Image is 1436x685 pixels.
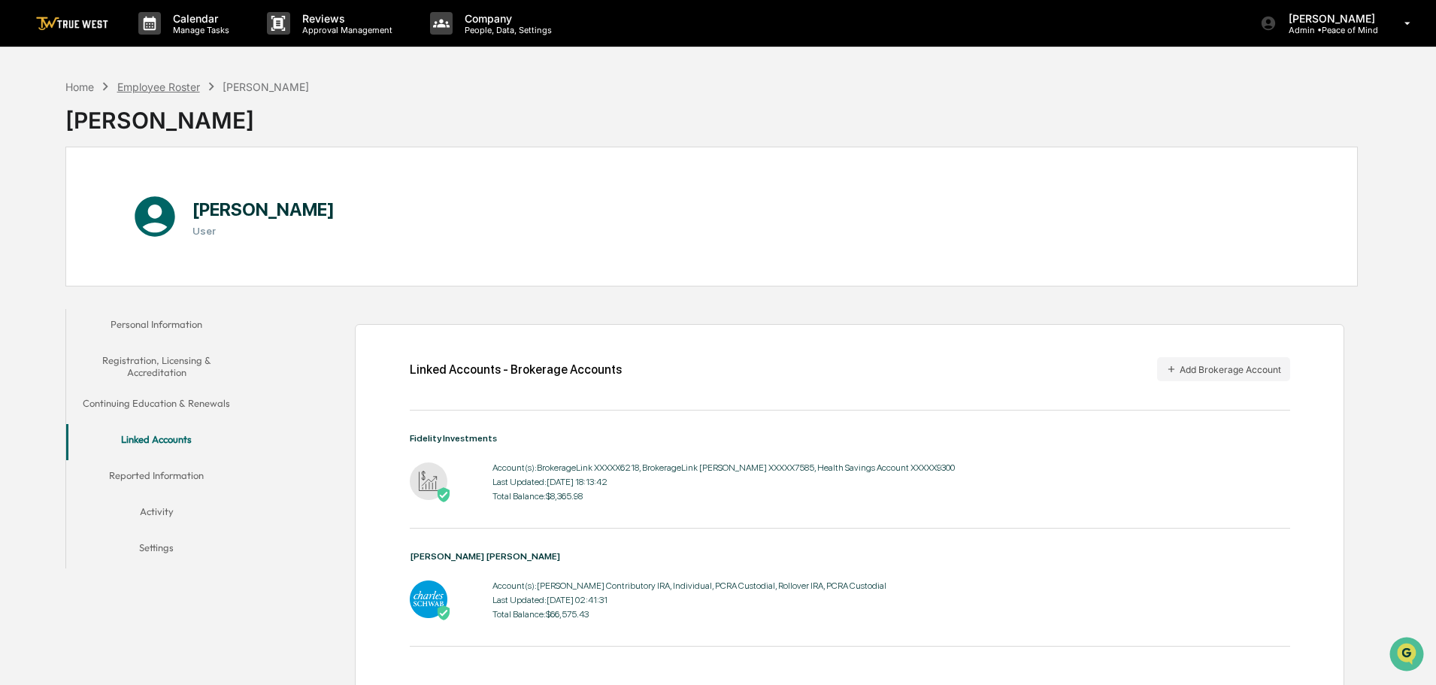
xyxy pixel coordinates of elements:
[47,245,122,257] span: [PERSON_NAME]
[161,12,237,25] p: Calendar
[133,245,164,257] span: [DATE]
[492,477,955,487] div: Last Updated: [DATE] 18:13:42
[36,17,108,31] img: logo
[436,487,451,502] img: Active
[109,309,121,321] div: 🗄️
[32,115,59,142] img: 8933085812038_c878075ebb4cc5468115_72.jpg
[15,338,27,350] div: 🔎
[30,336,95,351] span: Data Lookup
[192,199,335,220] h1: [PERSON_NAME]
[492,462,955,473] div: Account(s): BrokerageLink XXXXX6218, BrokerageLink [PERSON_NAME] XXXXX7585, Health Savings Accoun...
[1277,25,1383,35] p: Admin • Peace of Mind
[66,309,247,568] div: secondary tabs example
[15,115,42,142] img: 1746055101610-c473b297-6a78-478c-a979-82029cc54cd1
[117,80,200,93] div: Employee Roster
[9,330,101,357] a: 🔎Data Lookup
[66,345,247,388] button: Registration, Licensing & Accreditation
[15,309,27,321] div: 🖐️
[66,532,247,568] button: Settings
[66,309,247,345] button: Personal Information
[492,609,886,620] div: Total Balance: $66,575.43
[15,190,39,214] img: Tammy Steffen
[410,433,1290,444] div: Fidelity Investments
[492,491,955,502] div: Total Balance: $8,365.98
[290,12,400,25] p: Reviews
[133,205,164,217] span: [DATE]
[223,80,309,93] div: [PERSON_NAME]
[103,302,192,329] a: 🗄️Attestations
[1388,635,1428,676] iframe: Open customer support
[192,225,335,237] h3: User
[410,362,622,377] div: Linked Accounts - Brokerage Accounts
[15,32,274,56] p: How can we help?
[161,25,237,35] p: Manage Tasks
[66,388,247,424] button: Continuing Education & Renewals
[15,167,101,179] div: Past conversations
[410,551,1290,562] div: [PERSON_NAME] [PERSON_NAME]
[256,120,274,138] button: Start new chat
[47,205,122,217] span: [PERSON_NAME]
[410,580,447,618] img: Charles Schwab - Active
[65,80,94,93] div: Home
[15,231,39,255] img: Tammy Steffen
[30,308,97,323] span: Preclearance
[125,245,130,257] span: •
[125,205,130,217] span: •
[124,308,186,323] span: Attestations
[1277,12,1383,25] p: [PERSON_NAME]
[150,373,182,384] span: Pylon
[453,25,559,35] p: People, Data, Settings
[290,25,400,35] p: Approval Management
[106,372,182,384] a: Powered byPylon
[9,302,103,329] a: 🖐️Preclearance
[453,12,559,25] p: Company
[436,605,451,620] img: Active
[1157,357,1290,381] button: Add Brokerage Account
[233,164,274,182] button: See all
[65,95,309,134] div: [PERSON_NAME]
[410,462,447,500] img: Fidelity Investments - Active
[68,115,247,130] div: Start new chat
[66,496,247,532] button: Activity
[66,460,247,496] button: Reported Information
[492,580,886,591] div: Account(s): [PERSON_NAME] Contributory IRA, Individual, PCRA Custodial, Rollover IRA, PCRA Custodial
[68,130,207,142] div: We're available if you need us!
[492,595,886,605] div: Last Updated: [DATE] 02:41:31
[66,424,247,460] button: Linked Accounts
